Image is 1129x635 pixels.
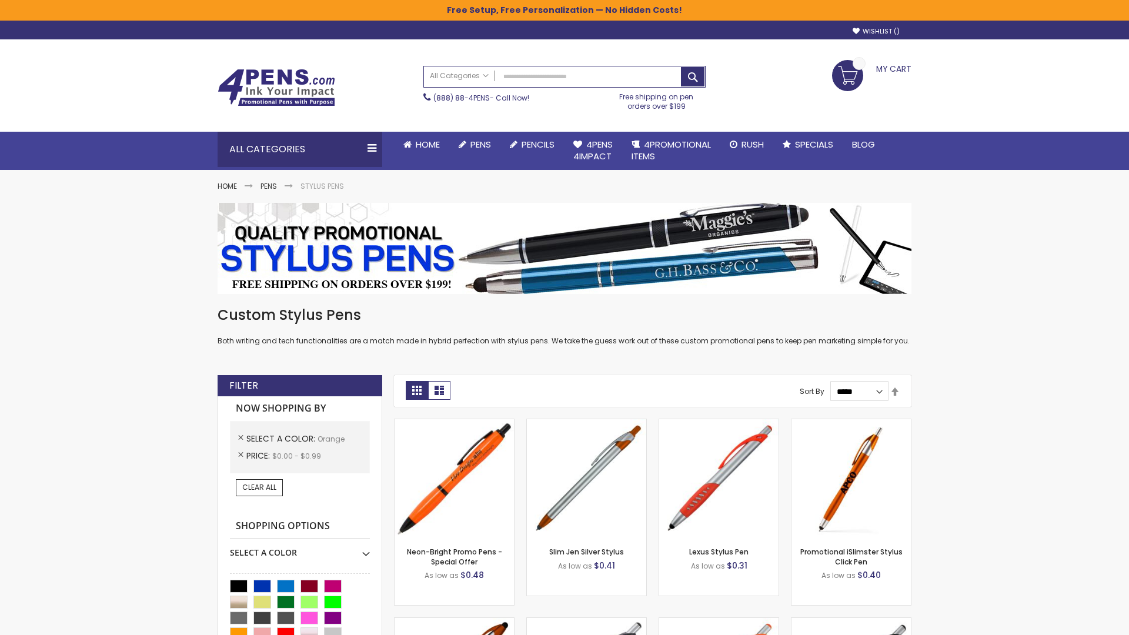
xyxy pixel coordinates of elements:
[449,132,500,158] a: Pens
[395,419,514,429] a: Neon-Bright Promo Pens-Orange
[607,88,706,111] div: Free shipping on pen orders over $199
[527,419,646,429] a: Slim Jen Silver Stylus-Orange
[416,138,440,151] span: Home
[500,132,564,158] a: Pencils
[791,419,911,429] a: Promotional iSlimster Stylus Click Pen-Orange
[659,419,779,539] img: Lexus Stylus Pen-Orange
[549,547,624,557] a: Slim Jen Silver Stylus
[406,381,428,400] strong: Grid
[395,419,514,539] img: Neon-Bright Promo Pens-Orange
[218,203,911,294] img: Stylus Pens
[522,138,555,151] span: Pencils
[300,181,344,191] strong: Stylus Pens
[727,560,747,571] span: $0.31
[394,132,449,158] a: Home
[425,570,459,580] span: As low as
[527,419,646,539] img: Slim Jen Silver Stylus-Orange
[741,138,764,151] span: Rush
[433,93,529,103] span: - Call Now!
[857,569,881,581] span: $0.40
[246,450,272,462] span: Price
[800,547,903,566] a: Promotional iSlimster Stylus Click Pen
[632,138,711,162] span: 4PROMOTIONAL ITEMS
[218,132,382,167] div: All Categories
[558,561,592,571] span: As low as
[594,560,615,571] span: $0.41
[853,27,900,36] a: Wishlist
[564,132,622,170] a: 4Pens4impact
[795,138,833,151] span: Specials
[843,132,884,158] a: Blog
[821,570,856,580] span: As low as
[527,617,646,627] a: Boston Stylus Pen-Orange
[218,69,335,106] img: 4Pens Custom Pens and Promotional Products
[242,482,276,492] span: Clear All
[246,433,318,444] span: Select A Color
[260,181,277,191] a: Pens
[720,132,773,158] a: Rush
[773,132,843,158] a: Specials
[230,396,370,421] strong: Now Shopping by
[395,617,514,627] a: TouchWrite Query Stylus Pen-Orange
[218,306,911,346] div: Both writing and tech functionalities are a match made in hybrid perfection with stylus pens. We ...
[791,419,911,539] img: Promotional iSlimster Stylus Click Pen-Orange
[791,617,911,627] a: Lexus Metallic Stylus Pen-Orange
[852,138,875,151] span: Blog
[424,66,495,86] a: All Categories
[236,479,283,496] a: Clear All
[407,547,502,566] a: Neon-Bright Promo Pens - Special Offer
[230,514,370,539] strong: Shopping Options
[272,451,321,461] span: $0.00 - $0.99
[430,71,489,81] span: All Categories
[433,93,490,103] a: (888) 88-4PENS
[659,617,779,627] a: Boston Silver Stylus Pen-Orange
[229,379,258,392] strong: Filter
[800,386,824,396] label: Sort By
[659,419,779,429] a: Lexus Stylus Pen-Orange
[218,181,237,191] a: Home
[470,138,491,151] span: Pens
[230,539,370,559] div: Select A Color
[691,561,725,571] span: As low as
[689,547,749,557] a: Lexus Stylus Pen
[622,132,720,170] a: 4PROMOTIONALITEMS
[218,306,911,325] h1: Custom Stylus Pens
[573,138,613,162] span: 4Pens 4impact
[318,434,345,444] span: Orange
[460,569,484,581] span: $0.48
